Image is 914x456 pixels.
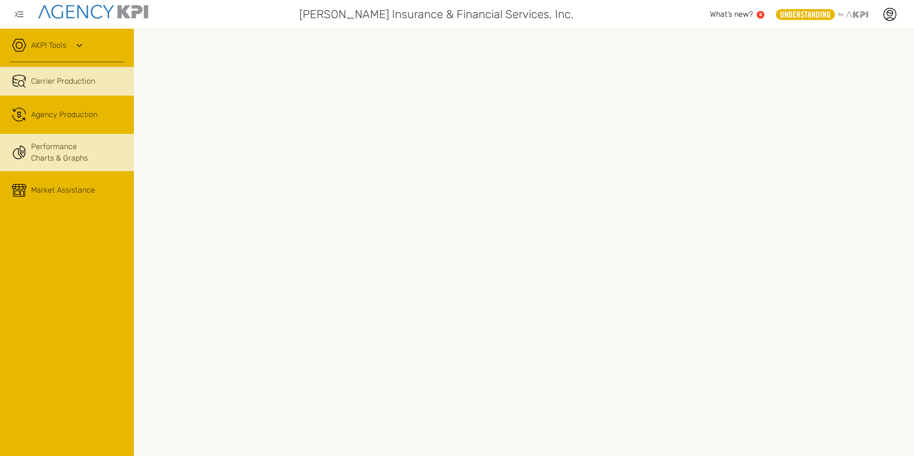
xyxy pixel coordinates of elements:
span: Carrier Production [31,76,95,87]
a: AKPI Tools [31,40,66,51]
a: 5 [757,11,764,19]
span: [PERSON_NAME] Insurance & Financial Services, Inc. [299,6,574,23]
span: What’s new? [710,10,753,19]
img: agencykpi-logo-550x69-2d9e3fa8.png [38,5,148,19]
span: Agency Production [31,109,98,120]
div: Market Assistance [31,185,95,196]
text: 5 [759,12,762,17]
